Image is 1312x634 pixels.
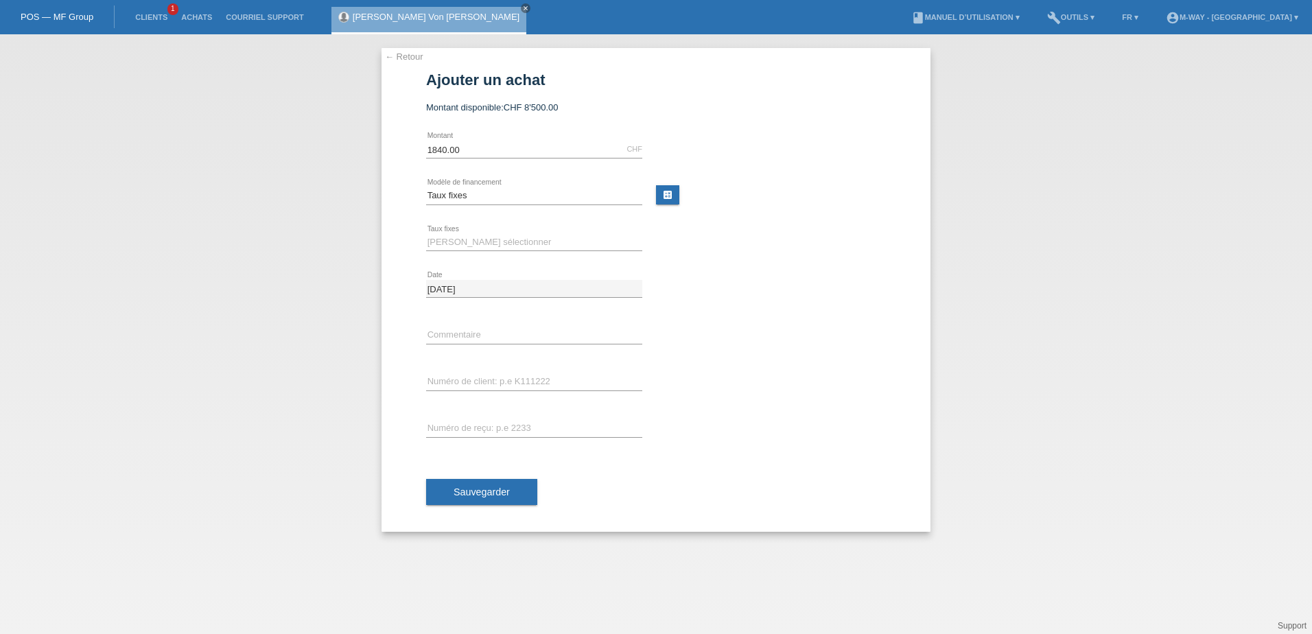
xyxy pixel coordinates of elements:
a: close [521,3,530,13]
i: close [522,5,529,12]
a: ← Retour [385,51,423,62]
a: FR ▾ [1115,13,1145,21]
i: calculate [662,189,673,200]
a: [PERSON_NAME] Von [PERSON_NAME] [353,12,519,22]
div: Montant disponible: [426,102,886,113]
i: build [1047,11,1061,25]
span: Sauvegarder [454,486,510,497]
a: buildOutils ▾ [1040,13,1101,21]
a: account_circlem-way - [GEOGRAPHIC_DATA] ▾ [1159,13,1305,21]
i: account_circle [1166,11,1180,25]
i: book [911,11,925,25]
a: POS — MF Group [21,12,93,22]
div: CHF [626,145,642,153]
a: bookManuel d’utilisation ▾ [904,13,1027,21]
a: calculate [656,185,679,204]
button: Sauvegarder [426,479,537,505]
a: Clients [128,13,174,21]
h1: Ajouter un achat [426,71,886,89]
span: 1 [167,3,178,15]
a: Courriel Support [219,13,310,21]
a: Achats [174,13,219,21]
span: CHF 8'500.00 [504,102,559,113]
a: Support [1278,621,1307,631]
